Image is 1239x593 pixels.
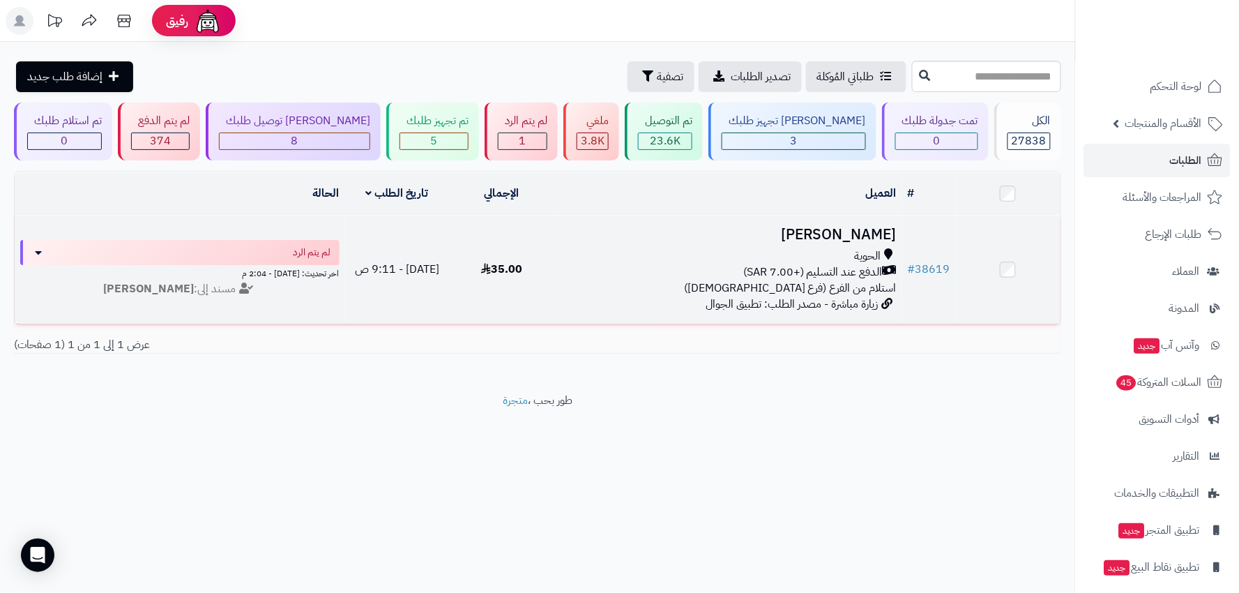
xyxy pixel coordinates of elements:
[1146,225,1202,244] span: طلبات الإرجاع
[1084,181,1231,214] a: المراجعات والأسئلة
[203,103,383,160] a: [PERSON_NAME] توصيل طلبك 8
[561,103,622,160] a: ملغي 3.8K
[1144,10,1226,40] img: logo-2.png
[684,280,897,296] span: استلام من الفرع (فرع [DEMOGRAPHIC_DATA])
[896,133,978,149] div: 0
[639,133,692,149] div: 23602
[1173,446,1200,466] span: التقارير
[400,113,469,129] div: تم تجهيز طلبك
[291,133,298,149] span: 8
[791,133,798,149] span: 3
[1084,329,1231,362] a: وآتس آبجديد
[1118,520,1200,540] span: تطبيق المتجر
[908,261,950,278] a: #38619
[383,103,482,160] a: تم تجهيز طلبك 5
[650,133,681,149] span: 23.6K
[132,133,189,149] div: 374
[743,264,883,280] span: الدفع عند التسليم (+7.00 SAR)
[706,103,879,160] a: [PERSON_NAME] تجهيز طلبك 3
[313,185,340,202] a: الحالة
[1084,292,1231,325] a: المدونة
[1084,366,1231,399] a: السلات المتروكة45
[27,68,102,85] span: إضافة طلب جديد
[991,103,1064,160] a: الكل27838
[581,133,605,149] span: 3.8K
[166,13,188,29] span: رفيق
[294,246,331,260] span: لم يتم الرد
[1084,550,1231,584] a: تطبيق نقاط البيعجديد
[16,61,133,92] a: إضافة طلب جديد
[1084,218,1231,251] a: طلبات الإرجاع
[1133,336,1200,355] span: وآتس آب
[1134,338,1160,354] span: جديد
[706,296,879,313] span: زيارة مباشرة - مصدر الطلب: تطبيق الجوال
[1150,77,1202,96] span: لوحة التحكم
[150,133,171,149] span: 374
[498,113,547,129] div: لم يتم الرد
[115,103,203,160] a: لم يتم الدفع 374
[220,133,370,149] div: 8
[1169,299,1200,318] span: المدونة
[1170,151,1202,170] span: الطلبات
[1084,403,1231,436] a: أدوات التسويق
[855,248,881,264] span: الحوية
[1173,262,1200,281] span: العملاء
[1116,375,1138,391] span: 45
[1084,513,1231,547] a: تطبيق المتجرجديد
[131,113,190,129] div: لم يتم الدفع
[400,133,468,149] div: 5
[638,113,692,129] div: تم التوصيل
[431,133,438,149] span: 5
[27,113,102,129] div: تم استلام طلبك
[908,261,915,278] span: #
[1139,410,1200,429] span: أدوات التسويق
[731,68,791,85] span: تصدير الطلبات
[1084,70,1231,103] a: لوحة التحكم
[365,185,429,202] a: تاريخ الطلب
[1115,483,1200,503] span: التطبيقات والخدمات
[699,61,802,92] a: تصدير الطلبات
[37,7,72,38] a: تحديثات المنصة
[879,103,991,160] a: تمت جدولة طلبك 0
[20,265,340,280] div: اخر تحديث: [DATE] - 2:04 م
[11,103,115,160] a: تم استلام طلبك 0
[499,133,547,149] div: 1
[1084,255,1231,288] a: العملاء
[10,281,350,297] div: مسند إلى:
[908,185,915,202] a: #
[1084,476,1231,510] a: التطبيقات والخدمات
[560,227,897,243] h3: [PERSON_NAME]
[194,7,222,35] img: ai-face.png
[866,185,897,202] a: العميل
[577,133,608,149] div: 3845
[28,133,101,149] div: 0
[1125,114,1202,133] span: الأقسام والمنتجات
[355,261,439,278] span: [DATE] - 9:11 ص
[622,103,706,160] a: تم التوصيل 23.6K
[3,337,538,353] div: عرض 1 إلى 1 من 1 (1 صفحات)
[21,539,54,572] div: Open Intercom Messenger
[61,133,68,149] span: 0
[519,133,526,149] span: 1
[657,68,683,85] span: تصفية
[1116,373,1202,392] span: السلات المتروكة
[1008,113,1051,129] div: الكل
[895,113,978,129] div: تمت جدولة طلبك
[219,113,370,129] div: [PERSON_NAME] توصيل طلبك
[817,68,874,85] span: طلباتي المُوكلة
[628,61,694,92] button: تصفية
[481,261,522,278] span: 35.00
[1084,440,1231,473] a: التقارير
[722,113,866,129] div: [PERSON_NAME] تجهيز طلبك
[503,392,528,409] a: متجرة
[1103,557,1200,577] span: تطبيق نقاط البيع
[482,103,561,160] a: لم يتم الرد 1
[577,113,609,129] div: ملغي
[1012,133,1047,149] span: 27838
[934,133,941,149] span: 0
[1084,144,1231,177] a: الطلبات
[806,61,906,92] a: طلباتي المُوكلة
[485,185,519,202] a: الإجمالي
[1104,560,1130,576] span: جديد
[1123,188,1202,207] span: المراجعات والأسئلة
